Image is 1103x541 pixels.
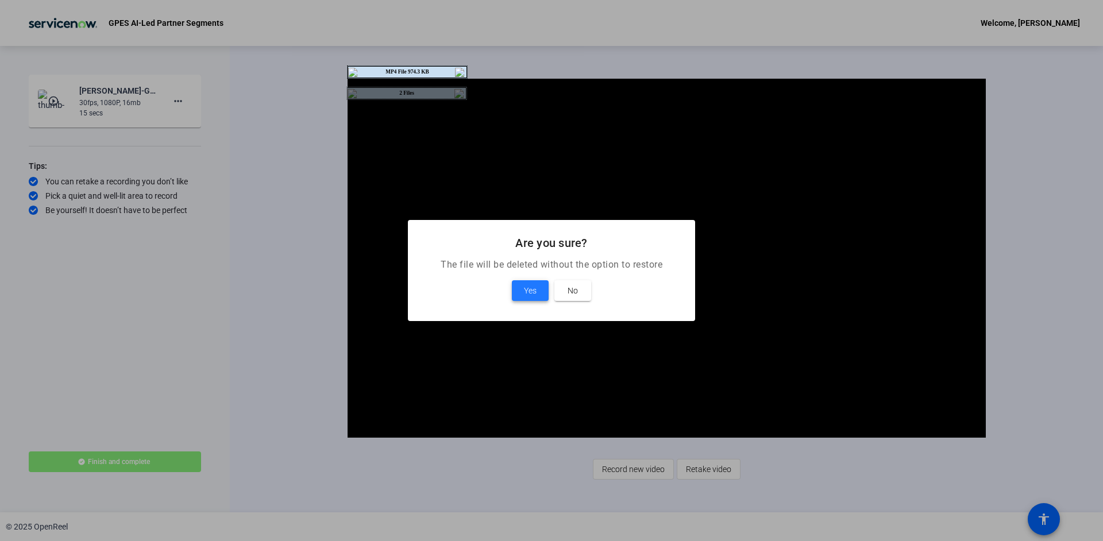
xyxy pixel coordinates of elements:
img: close16.png [454,89,466,98]
img: close16.png [455,68,466,77]
td: MP4 File 974.3 KB [360,67,455,78]
td: 2 Files [359,88,454,99]
button: No [554,280,591,301]
span: Yes [524,284,537,297]
img: icon16.png [348,89,359,98]
img: icon16.png [348,68,360,77]
h2: Are you sure? [422,234,681,252]
span: No [568,284,578,297]
p: The file will be deleted without the option to restore [422,258,681,272]
button: Yes [512,280,549,301]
